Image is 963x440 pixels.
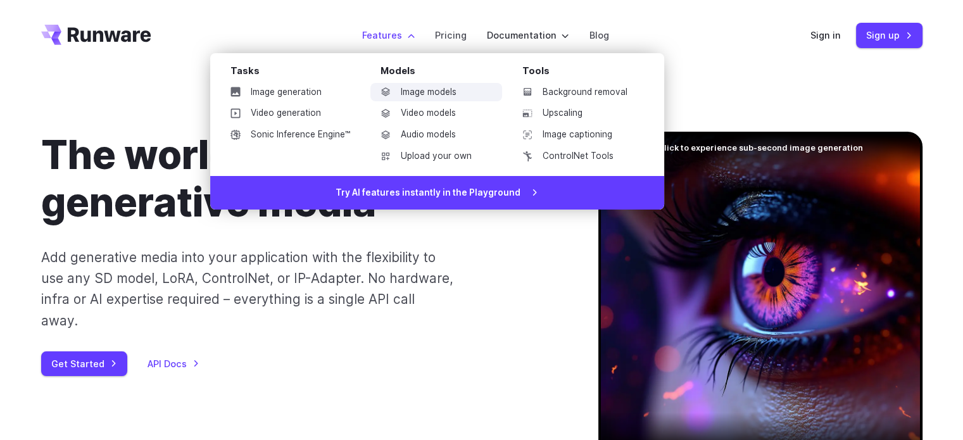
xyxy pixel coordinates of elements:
[512,147,644,166] a: ControlNet Tools
[381,63,502,83] div: Models
[41,25,151,45] a: Go to /
[220,83,360,102] a: Image generation
[41,351,127,376] a: Get Started
[210,176,664,210] a: Try AI features instantly in the Playground
[41,247,455,331] p: Add generative media into your application with the flexibility to use any SD model, LoRA, Contro...
[41,132,558,227] h1: The world’s fastest generative media
[522,63,644,83] div: Tools
[370,147,502,166] a: Upload your own
[362,28,415,42] label: Features
[370,104,502,123] a: Video models
[230,63,360,83] div: Tasks
[512,83,644,102] a: Background removal
[856,23,922,47] a: Sign up
[810,28,841,42] a: Sign in
[512,125,644,144] a: Image captioning
[512,104,644,123] a: Upscaling
[487,28,569,42] label: Documentation
[589,28,609,42] a: Blog
[370,125,502,144] a: Audio models
[370,83,502,102] a: Image models
[148,356,199,371] a: API Docs
[220,125,360,144] a: Sonic Inference Engine™
[220,104,360,123] a: Video generation
[435,28,467,42] a: Pricing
